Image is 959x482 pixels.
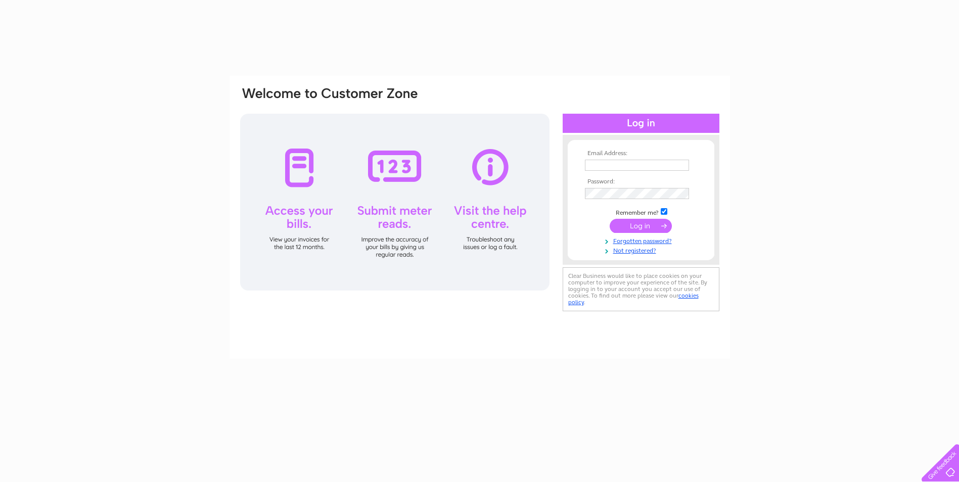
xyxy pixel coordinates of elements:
[585,235,700,245] a: Forgotten password?
[582,207,700,217] td: Remember me?
[568,292,699,306] a: cookies policy
[563,267,719,311] div: Clear Business would like to place cookies on your computer to improve your experience of the sit...
[610,219,672,233] input: Submit
[582,150,700,157] th: Email Address:
[582,178,700,185] th: Password:
[585,245,700,255] a: Not registered?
